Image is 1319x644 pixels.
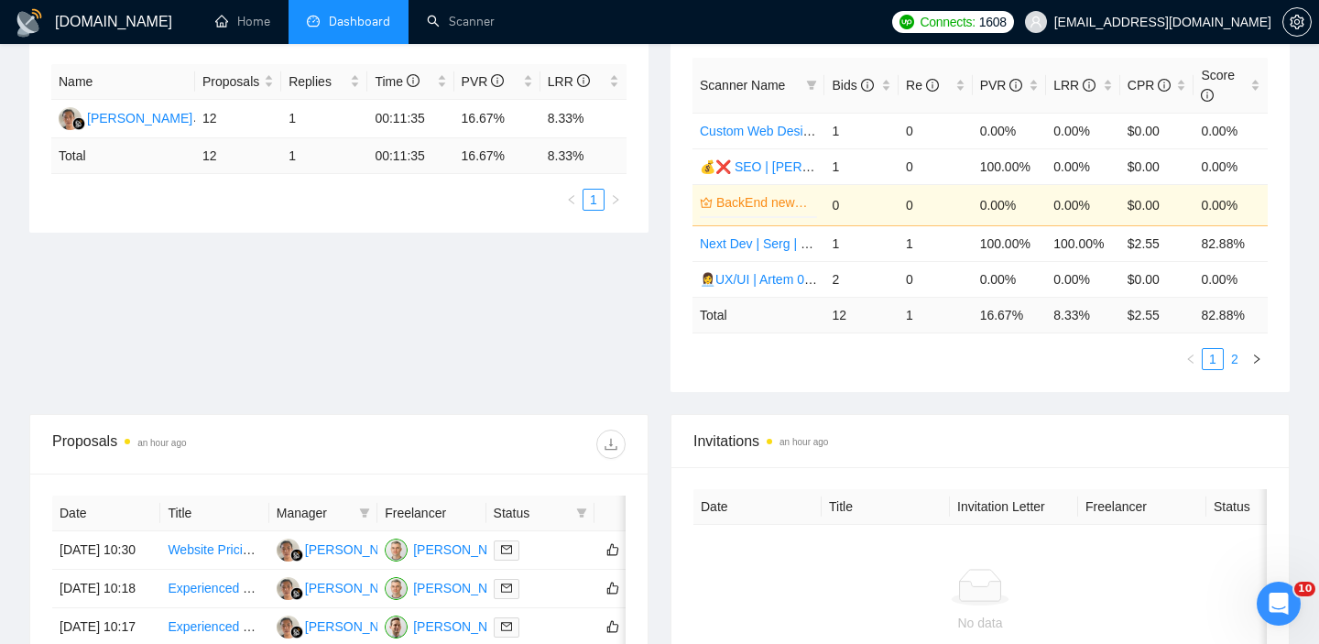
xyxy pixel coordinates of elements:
span: LRR [548,74,590,89]
span: like [606,619,619,634]
td: [DATE] 10:30 [52,531,160,570]
td: 82.88 % [1194,297,1268,333]
span: Score [1201,68,1235,103]
span: like [606,581,619,595]
span: left [566,194,577,205]
td: Total [692,297,824,333]
span: LRR [1053,78,1096,93]
span: 1608 [979,12,1007,32]
th: Freelancer [377,496,485,531]
span: CPR [1128,78,1171,93]
a: JS[PERSON_NAME] [277,541,410,556]
td: 12 [195,138,281,174]
span: Proposals [202,71,260,92]
td: 1 [824,113,899,148]
div: [PERSON_NAME] [413,617,518,637]
a: AB[PERSON_NAME] [385,618,518,633]
td: 2 [824,261,899,297]
div: [PERSON_NAME] [87,108,192,128]
img: upwork-logo.png [899,15,914,29]
button: right [1246,348,1268,370]
span: filter [806,80,817,91]
li: Next Page [1246,348,1268,370]
li: 1 [1202,348,1224,370]
span: mail [501,621,512,632]
td: 0.00% [973,261,1047,297]
td: 1 [824,148,899,184]
td: 0.00% [1194,261,1268,297]
th: Proposals [195,64,281,100]
td: 16.67 % [973,297,1047,333]
td: 8.33 % [1046,297,1120,333]
a: 💰❌ SEO | [PERSON_NAME] | 20.11 [700,159,920,174]
img: gigradar-bm.png [72,117,85,130]
td: 12 [195,100,281,138]
span: right [1251,354,1262,365]
span: download [597,437,625,452]
button: download [596,430,626,459]
span: info-circle [861,79,874,92]
a: Website Pricing Fix for Sticker Products [168,542,393,557]
td: Website Pricing Fix for Sticker Products [160,531,268,570]
img: JS [277,616,300,639]
a: VB[PERSON_NAME] [385,541,518,556]
td: 1 [899,225,973,261]
a: JS[PERSON_NAME] [277,618,410,633]
button: setting [1282,7,1312,37]
img: AB [385,616,408,639]
a: setting [1282,15,1312,29]
span: Connects: [920,12,975,32]
span: filter [572,499,591,527]
span: Time [375,74,419,89]
div: [PERSON_NAME] [305,617,410,637]
li: Previous Page [561,189,583,211]
th: Freelancer [1078,489,1206,525]
span: info-circle [1201,89,1214,102]
a: 👩‍💼UX/UI | Artem 06/05 changed start [700,272,910,287]
span: mail [501,544,512,555]
div: Proposals [52,430,339,459]
td: 82.88% [1194,225,1268,261]
span: Bids [832,78,873,93]
div: [PERSON_NAME] [305,578,410,598]
img: JS [277,539,300,562]
div: [PERSON_NAME] [413,540,518,560]
div: [PERSON_NAME] [413,578,518,598]
td: 0 [899,261,973,297]
td: 0.00% [1046,148,1120,184]
span: info-circle [1083,79,1096,92]
td: $0.00 [1120,261,1194,297]
span: info-circle [1158,79,1171,92]
div: [PERSON_NAME] [305,540,410,560]
span: left [1185,354,1196,365]
li: 2 [1224,348,1246,370]
span: info-circle [577,74,590,87]
span: user [1030,16,1042,28]
td: $0.00 [1120,184,1194,225]
span: right [610,194,621,205]
a: 2 [1225,349,1245,369]
td: 0 [899,148,973,184]
span: filter [359,508,370,518]
td: 100.00% [973,225,1047,261]
a: 1 [1203,349,1223,369]
td: $2.55 [1120,225,1194,261]
li: Previous Page [1180,348,1202,370]
button: right [605,189,627,211]
img: JS [59,107,82,130]
span: Scanner Name [700,78,785,93]
a: JS[PERSON_NAME] [59,110,192,125]
span: info-circle [926,79,939,92]
td: $0.00 [1120,148,1194,184]
th: Date [693,489,822,525]
td: 1 [281,100,367,138]
th: Replies [281,64,367,100]
img: VB [385,539,408,562]
td: 8.33% [540,100,627,138]
span: Status [494,503,569,523]
a: BackEnd newbies + 💰❌ | Kos | 06.05 [716,192,813,213]
th: Title [160,496,268,531]
span: 10 [1294,582,1315,596]
td: 1 [899,297,973,333]
td: 8.33 % [540,138,627,174]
